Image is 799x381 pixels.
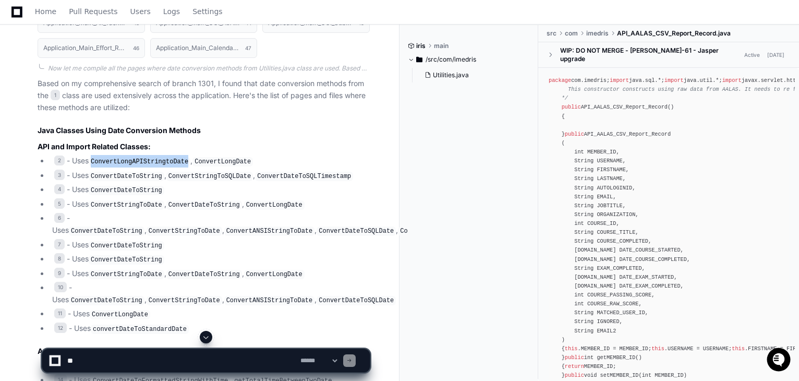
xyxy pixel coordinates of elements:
[54,184,65,195] span: 4
[49,253,370,266] li: - Uses
[89,270,164,279] code: ConvertStringToDate
[10,10,31,31] img: PlayerZero
[224,296,315,305] code: ConvertANSIStringToDate
[130,8,151,15] span: Users
[192,8,222,15] span: Settings
[69,227,144,236] code: ConvertDateToString
[192,157,253,166] code: ConvertLongDate
[224,227,315,236] code: ConvertANSIStringToDate
[89,172,164,181] code: ConvertDateToString
[35,88,136,97] div: We're offline, we'll be back soon
[54,239,65,249] span: 7
[408,51,530,68] button: /src/com/imedris
[49,198,370,211] li: - Uses , ,
[49,268,370,280] li: - Uses , ,
[54,253,65,264] span: 8
[43,45,128,51] h1: Application_Main_Effort_Reporting_AJAX.jsp
[10,78,29,97] img: 1736555170064-99ba0984-63c1-480f-8ee9-699278ef63ed
[398,227,485,236] code: ConvertStringToSQLDate
[54,323,67,333] span: 12
[547,29,556,38] span: src
[177,81,190,93] button: Start new chat
[49,170,370,182] li: - Uses , ,
[54,268,65,278] span: 9
[49,212,370,236] li: - Uses , , , , ,
[89,157,190,166] code: ConvertLongAPIStringtoDate
[549,77,571,84] span: package
[49,282,370,306] li: - Uses , , ,
[104,110,126,117] span: Pylon
[74,109,126,117] a: Powered byPylon
[35,78,171,88] div: Start new chat
[91,325,189,334] code: convertDateToStandardDate
[54,308,66,319] span: 11
[617,29,731,38] span: API_AALAS_CSV_Report_Record.java
[38,141,370,152] h3: API and Import Related Classes:
[434,42,449,50] span: main
[586,29,609,38] span: imedris
[49,184,370,196] li: - Uses
[420,68,524,82] button: Utilities.java
[133,44,139,52] span: 46
[54,198,65,209] span: 5
[244,270,305,279] code: ConvertLongDate
[49,155,370,168] li: - Uses ,
[10,42,190,58] div: Welcome
[565,29,578,38] span: com
[38,78,370,113] p: Based on my comprehensive search of branch 1301, I found that date conversion methods from the cl...
[90,310,150,319] code: ConvertLongDate
[664,77,684,84] span: import
[426,55,476,64] span: /src/com/imedris
[38,38,145,58] button: Application_Main_Effort_Reporting_AJAX.jsp46
[54,156,65,166] span: 2
[767,51,784,59] div: [DATE]
[722,77,742,84] span: import
[166,270,242,279] code: ConvertDateToString
[69,296,144,305] code: ConvertDateToString
[49,323,370,335] li: - Uses
[244,200,305,210] code: ConvertLongDate
[562,104,581,110] span: public
[416,53,422,66] svg: Directory
[89,186,164,195] code: ConvertDateToString
[48,64,370,73] div: Now let me compile all the pages where date conversion methods from Utilities.java class are used...
[38,125,370,136] h2: Java Classes Using Date Conversion Methods
[49,239,370,252] li: - Uses
[560,46,741,63] div: WIP: DO NOT MERGE - [PERSON_NAME]-61 - Jasper upgrade
[317,296,396,305] code: ConvertDateToSQLDate
[416,42,426,50] span: iris
[245,44,251,52] span: 47
[255,172,353,181] code: ConvertDateToSQLTimestamp
[166,172,253,181] code: ConvertStringToSQLDate
[54,170,65,180] span: 3
[147,296,222,305] code: ConvertStringToDate
[433,71,469,79] span: Utilities.java
[69,8,117,15] span: Pull Requests
[156,45,240,51] h1: Application_Main_Calendar_AJAX.jsp
[565,131,584,137] span: public
[150,38,258,58] button: Application_Main_Calendar_AJAX.jsp47
[89,200,164,210] code: ConvertStringToDate
[147,227,222,236] code: ConvertStringToDate
[49,308,370,320] li: - Uses
[89,255,164,265] code: ConvertDateToString
[610,77,629,84] span: import
[54,282,67,292] span: 10
[51,90,60,100] span: 1
[89,241,164,251] code: ConvertDateToString
[163,8,180,15] span: Logs
[54,213,65,223] span: 6
[166,200,242,210] code: ConvertDateToString
[35,8,56,15] span: Home
[766,347,794,375] iframe: Open customer support
[317,227,396,236] code: ConvertDateToSQLDate
[741,50,763,60] span: Active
